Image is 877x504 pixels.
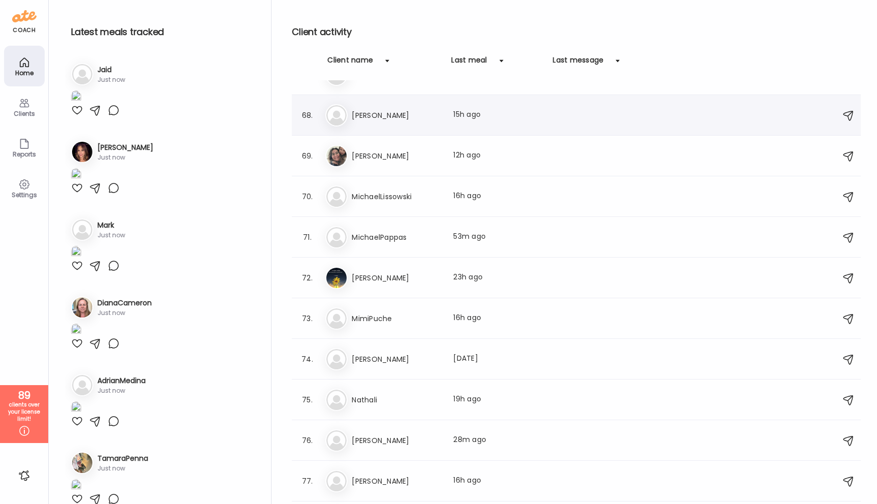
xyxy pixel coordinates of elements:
div: Just now [97,386,146,395]
h3: [PERSON_NAME] [352,150,441,162]
div: 74. [301,353,313,365]
h3: [PERSON_NAME] [352,434,441,447]
h2: Latest meals tracked [71,24,255,40]
div: Just now [97,75,125,84]
img: bg-avatar-default.svg [326,471,347,491]
h3: [PERSON_NAME] [352,272,441,284]
img: avatars%2FpczV8B0hbTXl2k5BmSx32VxxqOM2 [72,297,92,318]
h3: [PERSON_NAME] [352,475,441,487]
div: 15h ago [453,109,543,121]
div: 72. [301,272,313,284]
div: Reports [6,151,43,157]
img: avatars%2FvIFsUTG1LkNWAPFuOJYMlypWN5N2 [72,142,92,162]
div: 69. [301,150,313,162]
img: bg-avatar-default.svg [326,105,347,125]
div: 16h ago [453,312,543,325]
div: Last message [553,55,603,71]
h3: [PERSON_NAME] [97,142,153,153]
h3: Jaid [97,65,125,75]
img: bg-avatar-default.svg [72,64,92,84]
img: images%2FvIFsUTG1LkNWAPFuOJYMlypWN5N2%2FYF3mCuVnRfeH0DPEpmkM%2FbZx8c1sSXXB59KK0H5BO_1080 [71,168,81,182]
div: 53m ago [453,231,543,243]
div: Just now [97,464,148,473]
h3: Nathali [352,394,441,406]
img: images%2FpkUiq9wdNobTd3a1rjkfOAYsPhX2%2FCYruYSSNnKjas07LKrmK%2FPI15TtjKRpwtTDjnQA3M_1080 [71,246,81,260]
h3: Mark [97,220,125,231]
div: 75. [301,394,313,406]
div: 12h ago [453,150,543,162]
h3: MichaelPappas [352,231,441,243]
img: bg-avatar-default.svg [326,390,347,410]
div: Just now [97,308,152,318]
div: 28m ago [453,434,543,447]
h2: Client activity [292,24,861,40]
img: avatars%2F0HQZbSTeE2OoBHGjX0ZHQeFVUwU2 [326,268,347,288]
div: 19h ago [453,394,543,406]
img: ate [12,8,37,24]
div: Client name [327,55,373,71]
div: Just now [97,153,153,162]
img: avatars%2FqODTjAG11gRpCdU1icIiSW5Bz3x2 [326,146,347,166]
img: bg-avatar-default.svg [326,227,347,247]
h3: MichaelLissowski [352,191,441,203]
div: 89 [4,389,45,401]
div: 70. [301,191,313,203]
div: 16h ago [453,191,543,203]
h3: DianaCameron [97,298,152,308]
div: Settings [6,192,43,198]
img: bg-avatar-default.svg [72,375,92,395]
img: images%2F9D7k4ZZJ8PeVszTS0k4eFsn4IMB3%2FgFjtstNFkSI8AJxaC9zr%2FmkCO6BZlne3v0gBTtkHR_1080 [71,90,81,104]
h3: [PERSON_NAME] [352,109,441,121]
h3: [PERSON_NAME] [352,353,441,365]
div: [DATE] [453,353,543,365]
h3: AdrianMedina [97,375,146,386]
div: 68. [301,109,313,121]
h3: MimiPuche [352,312,441,325]
img: images%2FpczV8B0hbTXl2k5BmSx32VxxqOM2%2FsGAUfHnoJ5i9ATz64mHw%2FaDdmyEwVeqHhHuHXpvJv_1080 [71,324,81,337]
img: bg-avatar-default.svg [326,308,347,329]
div: coach [13,26,36,35]
img: bg-avatar-default.svg [72,219,92,240]
div: 73. [301,312,313,325]
img: images%2Fm06Tbpwf69eDgs2d7GZ4NYJRA9n1%2FZQ0nsWgXeRZnfU0TEGHp%2FsPk3kzalIy1DuRYmOKqh_1080 [71,401,81,415]
h3: TamaraPenna [97,453,148,464]
div: 16h ago [453,475,543,487]
div: Home [6,70,43,76]
div: 76. [301,434,313,447]
div: 71. [301,231,313,243]
img: bg-avatar-default.svg [326,186,347,207]
img: avatars%2FCAcFb4wzLFRsP9QKSWCsuVzHBVz2 [72,453,92,473]
div: 23h ago [453,272,543,284]
div: Last meal [451,55,487,71]
img: bg-avatar-default.svg [326,430,347,451]
div: clients over your license limit! [4,401,45,423]
div: 77. [301,475,313,487]
div: Clients [6,110,43,117]
img: images%2FCAcFb4wzLFRsP9QKSWCsuVzHBVz2%2FmiGzeDSpMpWSTG9vZkhf%2F64XTZ3vhPOlW1Qe9MkhM_1080 [71,479,81,493]
img: bg-avatar-default.svg [326,349,347,369]
div: Just now [97,231,125,240]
